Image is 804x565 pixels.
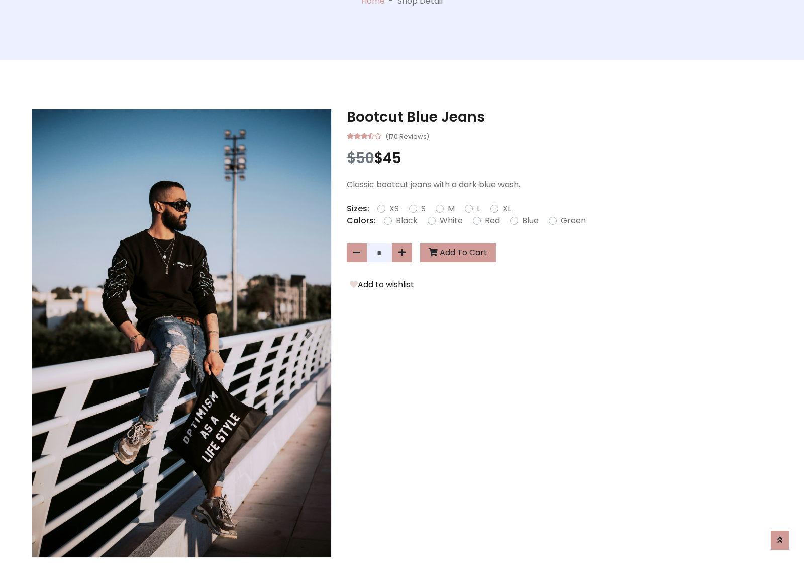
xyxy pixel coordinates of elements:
button: Add To Cart [420,243,496,262]
label: Red [485,215,500,227]
label: Black [396,215,418,227]
small: (170 Reviews) [385,130,429,142]
span: $50 [347,148,374,168]
img: Image [32,109,331,557]
h3: $ [347,150,772,167]
label: M [448,203,455,215]
label: XL [502,203,511,215]
label: S [421,203,426,215]
span: 45 [383,148,401,168]
p: Sizes: [347,203,369,215]
label: Blue [522,215,539,227]
p: Classic bootcut jeans with a dark blue wash. [347,179,772,191]
button: Add to wishlist [347,278,417,291]
label: XS [389,203,399,215]
label: White [440,215,463,227]
label: L [477,203,480,215]
h3: Bootcut Blue Jeans [347,109,772,126]
p: Colors: [347,215,376,227]
label: Green [561,215,586,227]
